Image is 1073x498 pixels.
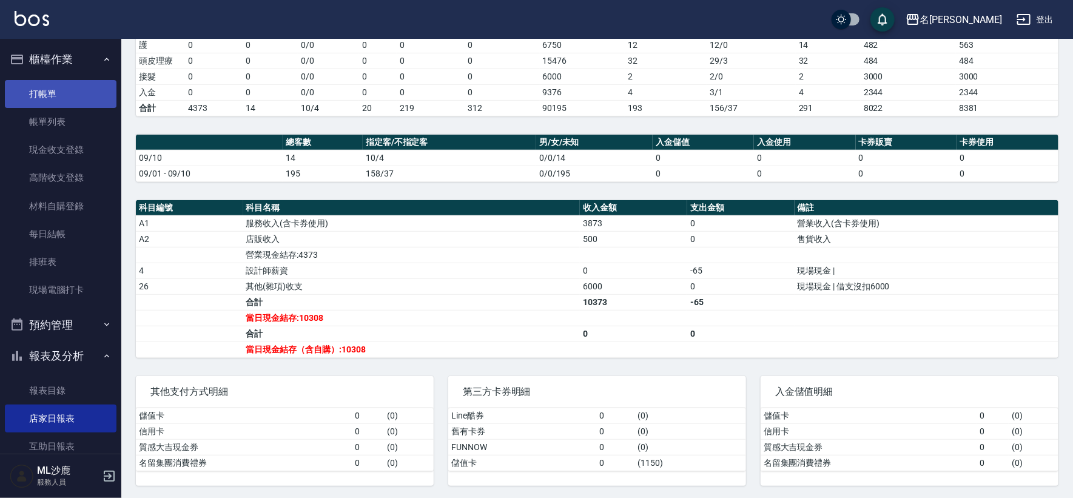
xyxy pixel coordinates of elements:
td: 0 [352,423,385,439]
a: 現金收支登錄 [5,136,116,164]
td: 0 [580,326,687,342]
th: 科目名稱 [243,200,580,216]
td: 0 [596,408,635,424]
td: 0 [243,37,297,53]
td: 10/4 [298,100,359,116]
td: 158/37 [363,166,536,181]
th: 卡券使用 [957,135,1058,150]
td: 09/10 [136,150,283,166]
td: 質感大吉現金券 [761,439,977,455]
td: 3 / 1 [707,84,796,100]
td: 0 [465,69,540,84]
td: 2 [796,69,861,84]
td: 32 [796,53,861,69]
td: 2 / 0 [707,69,796,84]
td: 12 / 0 [707,37,796,53]
td: -65 [687,294,795,310]
a: 現場電腦打卡 [5,276,116,304]
td: 0 [359,37,397,53]
td: 名留集團消費禮券 [136,455,352,471]
td: ( 0 ) [634,423,746,439]
td: 0 [352,408,385,424]
td: ( 0 ) [1009,408,1058,424]
td: 信用卡 [761,423,977,439]
td: ( 0 ) [1009,455,1058,471]
td: 0 [359,53,397,69]
td: ( 0 ) [384,408,434,424]
a: 帳單列表 [5,108,116,136]
td: 0 [397,84,465,100]
td: 3000 [861,69,956,84]
td: ( 1150 ) [634,455,746,471]
td: ( 0 ) [634,408,746,424]
span: 第三方卡券明細 [463,386,732,398]
td: 195 [283,166,363,181]
td: ( 0 ) [634,439,746,455]
td: 29 / 3 [707,53,796,69]
td: 14 [243,100,297,116]
td: 0 [977,455,1009,471]
td: 6750 [540,37,625,53]
td: 0 [856,150,957,166]
td: 0 [359,84,397,100]
td: ( 0 ) [384,439,434,455]
td: 0 [243,53,297,69]
td: 2 [625,69,707,84]
p: 服務人員 [37,477,99,488]
td: 0 [596,439,635,455]
td: 0 [754,166,855,181]
a: 打帳單 [5,80,116,108]
td: -65 [687,263,795,278]
td: 0 [596,455,635,471]
td: 店販收入 [243,231,580,247]
td: 合計 [243,294,580,310]
div: 名[PERSON_NAME] [920,12,1002,27]
td: Line酷券 [448,408,596,424]
td: 15476 [540,53,625,69]
td: 0 / 0 [298,53,359,69]
td: 0 [397,69,465,84]
button: save [870,7,895,32]
td: 0 [359,69,397,84]
td: 8381 [956,100,1058,116]
td: 0 / 0 [298,37,359,53]
img: Logo [15,11,49,26]
td: 3873 [580,215,687,231]
td: ( 0 ) [1009,423,1058,439]
td: FUNNOW [448,439,596,455]
td: 接髮 [136,69,185,84]
a: 材料自購登錄 [5,192,116,220]
td: 0 [580,263,687,278]
td: 0 [185,69,243,84]
th: 男/女/未知 [536,135,653,150]
th: 支出金額 [687,200,795,216]
td: 0 [185,53,243,69]
td: 儲值卡 [448,455,596,471]
td: 0 [754,150,855,166]
td: 0 [243,69,297,84]
td: 0 [653,150,754,166]
td: 0 [856,166,957,181]
td: 現場現金 | 借支沒扣6000 [795,278,1058,294]
td: 2344 [861,84,956,100]
img: Person [10,464,34,488]
td: 312 [465,100,540,116]
td: 舊有卡券 [448,423,596,439]
td: 0 [653,166,754,181]
table: a dense table [136,200,1058,358]
td: 現場現金 | [795,263,1058,278]
th: 入金使用 [754,135,855,150]
td: 4373 [185,100,243,116]
td: 4 [625,84,707,100]
td: 4 [796,84,861,100]
td: 14 [283,150,363,166]
td: 0 [185,84,243,100]
td: 其他(雜項)收支 [243,278,580,294]
td: 484 [956,53,1058,69]
td: 合計 [243,326,580,342]
td: 0 [465,53,540,69]
button: 櫃檯作業 [5,44,116,75]
td: 信用卡 [136,423,352,439]
td: 當日現金結存:10308 [243,310,580,326]
a: 每日結帳 [5,220,116,248]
